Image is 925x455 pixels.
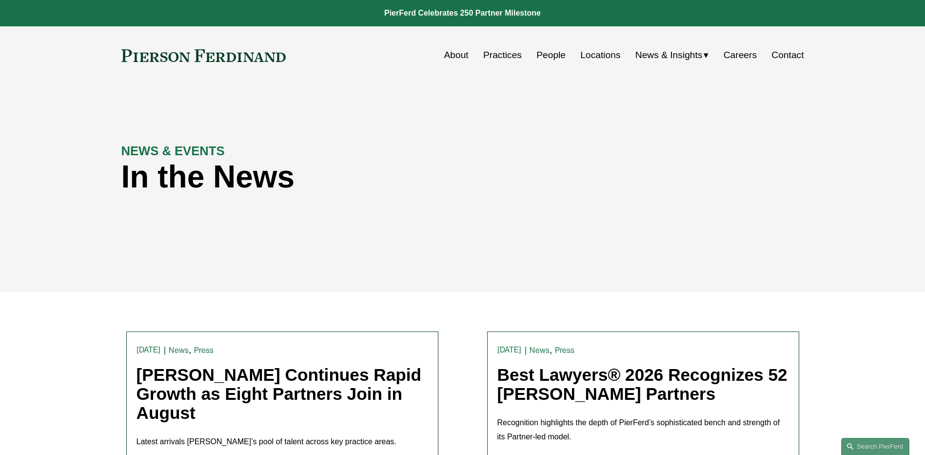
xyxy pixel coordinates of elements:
[580,46,620,64] a: Locations
[497,365,787,403] a: Best Lawyers® 2026 Recognizes 52 [PERSON_NAME] Partners
[121,144,225,158] strong: NEWS & EVENTS
[189,345,191,355] span: ,
[635,46,709,64] a: folder dropdown
[497,416,789,444] p: Recognition highlights the depth of PierFerd’s sophisticated bench and strength of its Partner-le...
[550,345,552,355] span: ,
[483,46,522,64] a: Practices
[169,346,189,355] a: News
[137,365,422,422] a: [PERSON_NAME] Continues Rapid Growth as Eight Partners Join in August
[536,46,566,64] a: People
[530,346,550,355] a: News
[137,346,161,354] time: [DATE]
[724,46,757,64] a: Careers
[444,46,469,64] a: About
[771,46,804,64] a: Contact
[555,346,575,355] a: Press
[635,47,703,64] span: News & Insights
[841,438,909,455] a: Search this site
[497,346,522,354] time: [DATE]
[121,159,633,195] h1: In the News
[194,346,214,355] a: Press
[137,435,428,449] p: Latest arrivals [PERSON_NAME]’s pool of talent across key practice areas.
